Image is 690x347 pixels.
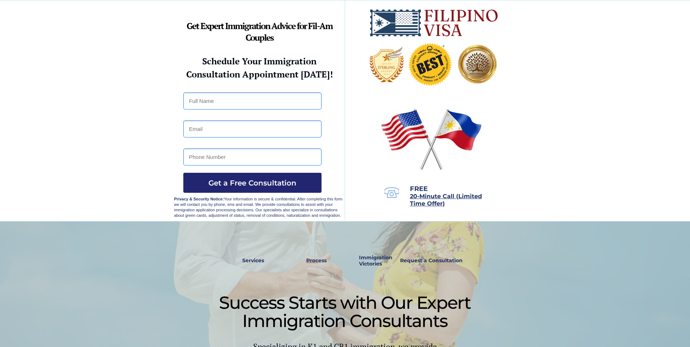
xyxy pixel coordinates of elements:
strong: Get Expert Immigration Advice for Fil-Am Couples [187,20,332,43]
input: Full Name [183,92,322,109]
a: Services [238,252,269,269]
strong: Services [242,257,264,264]
a: 20-Minute Call (Limited Time Offer) [410,194,482,207]
span: Your information is secure & confidential. After completing this form we will contact you by phon... [174,197,343,218]
span: Success Starts with Our Expert Immigration Consultants [219,292,471,331]
span: FREE [410,185,428,193]
a: Request a Consultation [397,252,466,269]
a: Immigration Victories [356,252,380,269]
strong: Immigration Victories [359,254,392,267]
strong: Privacy & Security Notice: [174,197,224,201]
input: Phone Number [183,148,322,165]
strong: Schedule Your Immigration [202,55,316,67]
span: 20-Minute Call (Limited Time Offer) [410,193,482,207]
strong: Request a Consultation [400,257,463,264]
strong: Process [306,257,327,264]
strong: Consultation Appointment [DATE]! [186,68,333,80]
span: Get a Free Consultation [183,179,322,187]
input: Email [183,120,322,137]
button: Get a Free Consultation [183,173,322,193]
a: Process [303,252,330,269]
